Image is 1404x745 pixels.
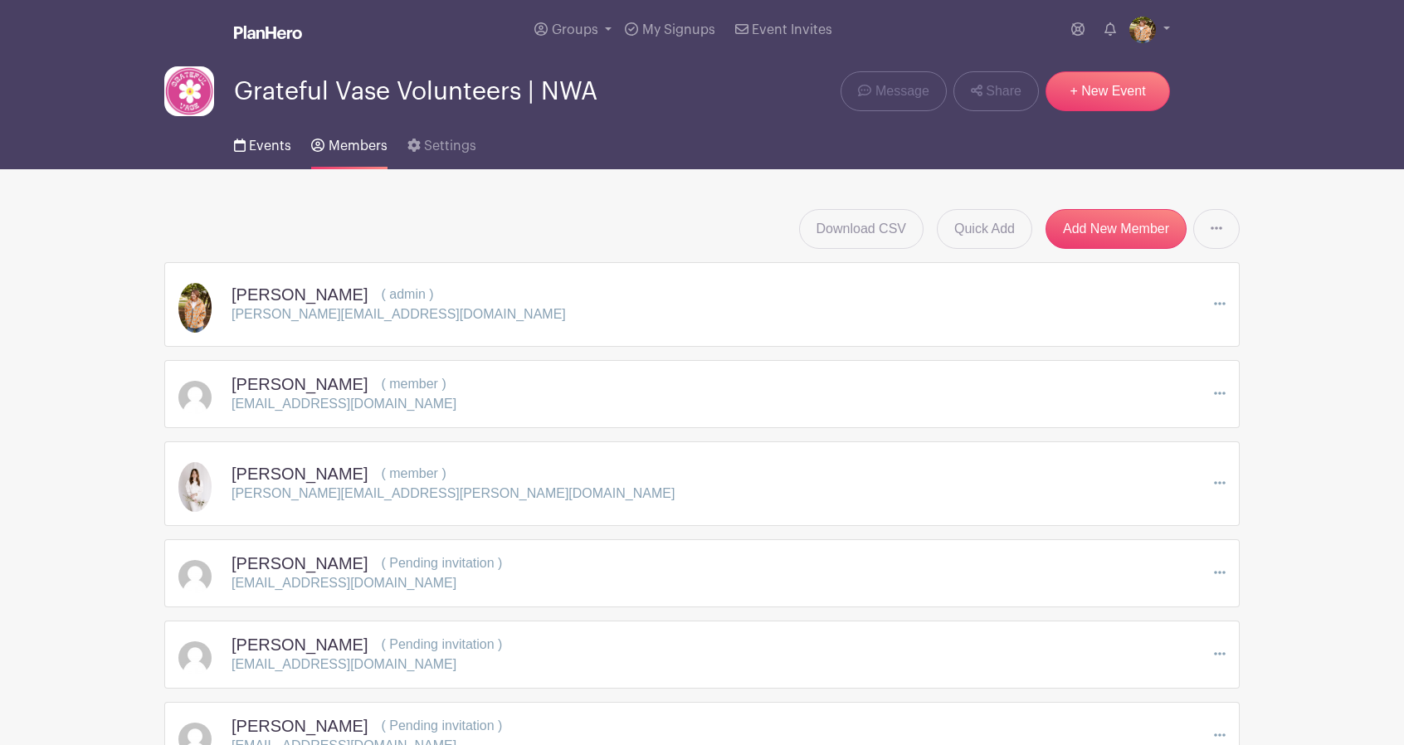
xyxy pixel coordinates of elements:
span: Event Invites [752,23,832,37]
p: [EMAIL_ADDRESS][DOMAIN_NAME] [232,655,456,674]
span: Settings [424,139,476,153]
img: default-ce2991bfa6775e67f084385cd625a349d9dcbb7a52a09fb2fda1e96e2d18dcdb.png [178,560,212,593]
p: [EMAIL_ADDRESS][DOMAIN_NAME] [232,394,456,414]
a: Settings [407,116,476,169]
p: [PERSON_NAME][EMAIL_ADDRESS][DOMAIN_NAME] [232,304,566,324]
a: Members [311,116,387,169]
h5: [PERSON_NAME] [232,374,368,394]
span: ( Pending invitation ) [381,718,502,733]
img: default-ce2991bfa6775e67f084385cd625a349d9dcbb7a52a09fb2fda1e96e2d18dcdb.png [178,381,212,414]
img: 074A3573-reduced%20size.jpg [1129,17,1156,43]
span: My Signups [642,23,715,37]
h5: [PERSON_NAME] [232,716,368,736]
img: default-ce2991bfa6775e67f084385cd625a349d9dcbb7a52a09fb2fda1e96e2d18dcdb.png [178,641,212,674]
span: Message [875,81,929,101]
span: ( admin ) [381,287,433,301]
span: Grateful Vase Volunteers | NWA [234,78,597,105]
a: Quick Add [937,209,1032,249]
h5: [PERSON_NAME] [232,553,368,573]
img: logo_white-6c42ec7e38ccf1d336a20a19083b03d10ae64f83f12c07503d8b9e83406b4c7d.svg [234,26,302,39]
span: Share [986,81,1021,101]
a: Events [234,116,291,169]
span: ( member ) [381,466,446,480]
a: Download CSV [799,209,924,249]
span: ( member ) [381,377,446,391]
a: Add New Member [1046,209,1187,249]
span: ( Pending invitation ) [381,637,502,651]
img: GV%20Logo%2025.jpeg [164,66,214,116]
h5: [PERSON_NAME] [232,285,368,304]
a: + New Event [1046,71,1170,111]
h5: [PERSON_NAME] [232,464,368,484]
span: Members [329,139,388,153]
a: Share [953,71,1039,111]
p: [PERSON_NAME][EMAIL_ADDRESS][PERSON_NAME][DOMAIN_NAME] [232,484,675,504]
span: Groups [552,23,598,37]
a: Message [841,71,946,111]
span: Events [249,139,291,153]
p: [EMAIL_ADDRESS][DOMAIN_NAME] [232,573,456,593]
img: 074A3573-reduced%20size.jpg [178,283,212,333]
img: IMG_0006.JPG [178,462,212,512]
span: ( Pending invitation ) [381,556,502,570]
h5: [PERSON_NAME] [232,635,368,655]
